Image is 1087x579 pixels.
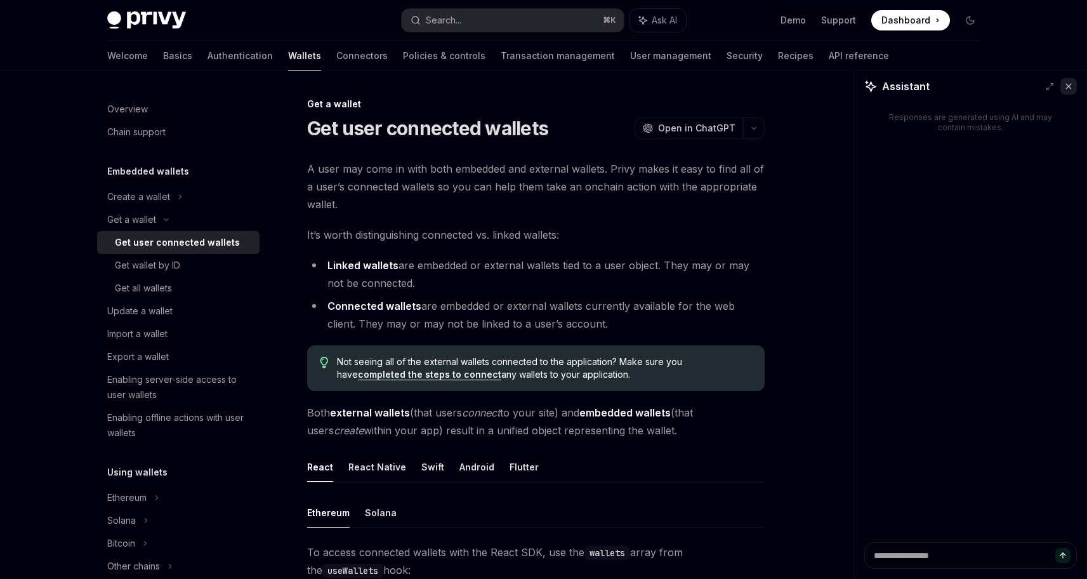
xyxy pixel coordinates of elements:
em: create [334,424,364,437]
div: Ethereum [107,490,147,505]
a: Dashboard [871,10,950,30]
div: Get a wallet [307,98,765,110]
a: Get user connected wallets [97,231,260,254]
button: Swift [421,452,444,482]
a: Demo [781,14,806,27]
button: Open in ChatGPT [635,117,743,139]
a: Get all wallets [97,277,260,300]
strong: Linked wallets [327,259,399,272]
div: Import a wallet [107,326,168,342]
h5: Embedded wallets [107,164,189,179]
span: ⌘ K [603,15,616,25]
button: Send message [1055,548,1071,563]
span: Open in ChatGPT [658,122,735,135]
a: Enabling offline actions with user wallets [97,406,260,444]
div: Get user connected wallets [115,235,240,250]
a: Authentication [208,41,273,71]
code: useWallets [322,564,383,578]
a: Connectors [336,41,388,71]
button: Search...⌘K [402,9,624,32]
li: are embedded or external wallets currently available for the web client. They may or may not be l... [307,297,765,333]
h5: Using wallets [107,465,168,480]
div: Overview [107,102,148,117]
div: Other chains [107,559,160,574]
a: Import a wallet [97,323,260,345]
button: React [307,452,333,482]
div: Chain support [107,124,166,140]
button: React Native [348,452,406,482]
button: Ethereum [307,498,350,528]
a: Basics [163,41,192,71]
a: Update a wallet [97,300,260,323]
span: To access connected wallets with the React SDK, use the array from the hook: [307,543,765,579]
a: Policies & controls [403,41,485,71]
a: Security [727,41,763,71]
svg: Tip [320,357,329,368]
strong: Connected wallets [327,300,421,312]
a: Chain support [97,121,260,143]
img: dark logo [107,11,186,29]
code: wallets [584,546,630,560]
button: Ask AI [630,9,686,32]
a: Get wallet by ID [97,254,260,277]
strong: external wallets [330,406,410,419]
a: User management [630,41,711,71]
li: are embedded or external wallets tied to a user object. They may or may not be connected. [307,256,765,292]
div: Get all wallets [115,281,172,296]
div: Responses are generated using AI and may contain mistakes. [885,112,1057,133]
div: Get wallet by ID [115,258,180,273]
a: API reference [829,41,889,71]
span: Dashboard [881,14,930,27]
strong: embedded wallets [579,406,671,419]
span: A user may come in with both embedded and external wallets. Privy makes it easy to find all of a ... [307,160,765,213]
span: Not seeing all of the external wallets connected to the application? Make sure you have any walle... [337,356,751,381]
a: Enabling server-side access to user wallets [97,368,260,406]
a: Overview [97,98,260,121]
span: Assistant [882,79,930,94]
a: Support [821,14,856,27]
div: Export a wallet [107,349,169,364]
div: Create a wallet [107,189,170,204]
a: Wallets [288,41,321,71]
div: Get a wallet [107,212,156,227]
button: Android [459,452,494,482]
button: Toggle dark mode [960,10,980,30]
h1: Get user connected wallets [307,117,549,140]
div: Search... [426,13,461,28]
div: Enabling offline actions with user wallets [107,410,252,441]
div: Update a wallet [107,303,173,319]
a: Transaction management [501,41,615,71]
button: Flutter [510,452,539,482]
div: Enabling server-side access to user wallets [107,372,252,403]
em: connect [462,406,500,419]
a: Welcome [107,41,148,71]
span: Ask AI [652,14,677,27]
span: Both (that users to your site) and (that users within your app) result in a unified object repres... [307,404,765,439]
button: Solana [365,498,397,528]
div: Bitcoin [107,536,135,551]
div: Solana [107,513,136,528]
a: Recipes [778,41,814,71]
a: completed the steps to connect [358,369,501,380]
span: It’s worth distinguishing connected vs. linked wallets: [307,226,765,244]
a: Export a wallet [97,345,260,368]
